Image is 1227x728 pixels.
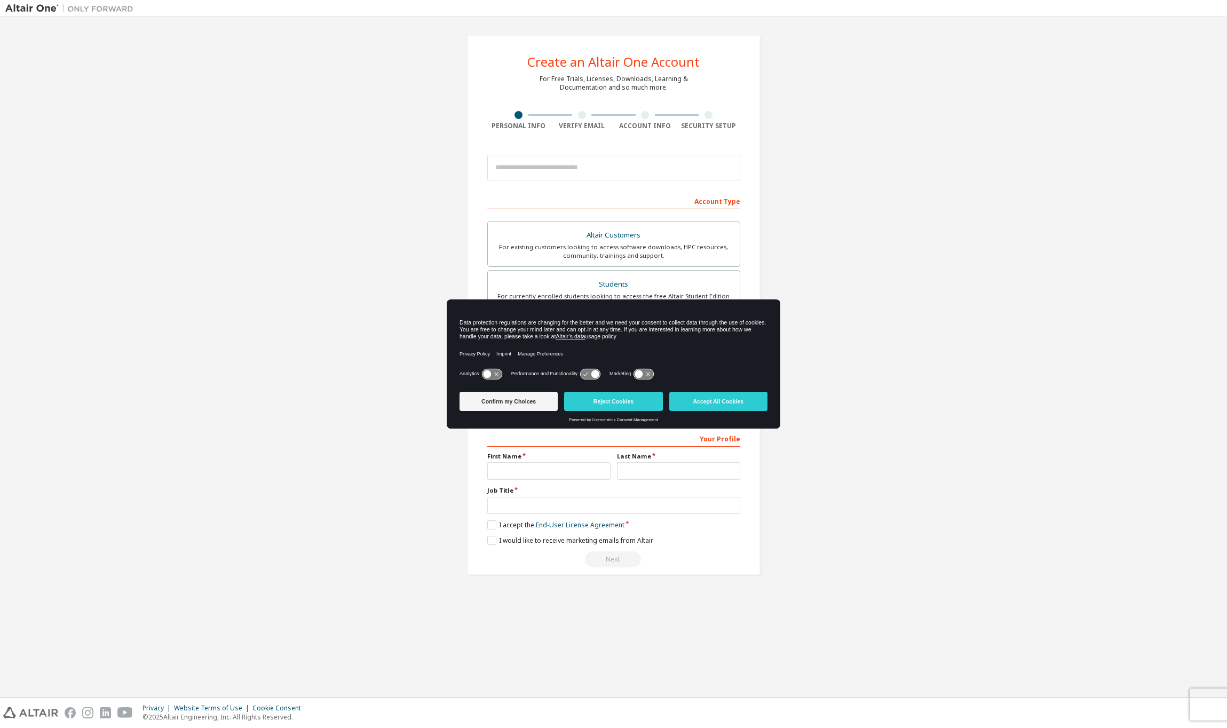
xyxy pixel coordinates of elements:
[65,707,76,718] img: facebook.svg
[487,520,624,529] label: I accept the
[100,707,111,718] img: linkedin.svg
[174,704,252,713] div: Website Terms of Use
[5,3,139,14] img: Altair One
[527,56,700,68] div: Create an Altair One Account
[614,122,677,130] div: Account Info
[252,704,307,713] div: Cookie Consent
[143,713,307,722] p: © 2025 Altair Engineering, Inc. All Rights Reserved.
[143,704,174,713] div: Privacy
[487,430,740,447] div: Your Profile
[536,520,624,529] a: End-User License Agreement
[487,536,653,545] label: I would like to receive marketing emails from Altair
[677,122,740,130] div: Security Setup
[617,452,740,461] label: Last Name
[550,122,614,130] div: Verify Email
[82,707,93,718] img: instagram.svg
[494,277,733,292] div: Students
[487,192,740,209] div: Account Type
[487,551,740,567] div: Read and acccept EULA to continue
[487,122,551,130] div: Personal Info
[3,707,58,718] img: altair_logo.svg
[494,243,733,260] div: For existing customers looking to access software downloads, HPC resources, community, trainings ...
[494,292,733,309] div: For currently enrolled students looking to access the free Altair Student Edition bundle and all ...
[494,228,733,243] div: Altair Customers
[540,75,688,92] div: For Free Trials, Licenses, Downloads, Learning & Documentation and so much more.
[487,452,611,461] label: First Name
[487,486,740,495] label: Job Title
[117,707,133,718] img: youtube.svg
